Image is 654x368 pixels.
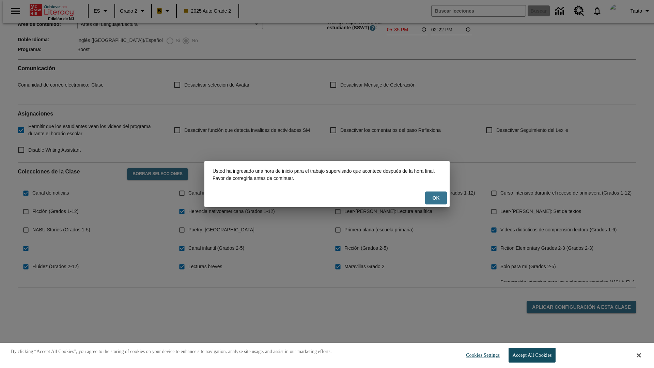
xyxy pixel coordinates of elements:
button: Accept All Cookies [509,348,555,363]
p: Usted ha ingresado una hora de inicio para el trabajo supervisado que acontece después de la hora... [213,168,441,182]
button: OK [425,191,447,205]
button: Close [637,352,641,358]
p: By clicking “Accept All Cookies”, you agree to the storing of cookies on your device to enhance s... [11,348,332,355]
button: Cookies Settings [460,348,502,362]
